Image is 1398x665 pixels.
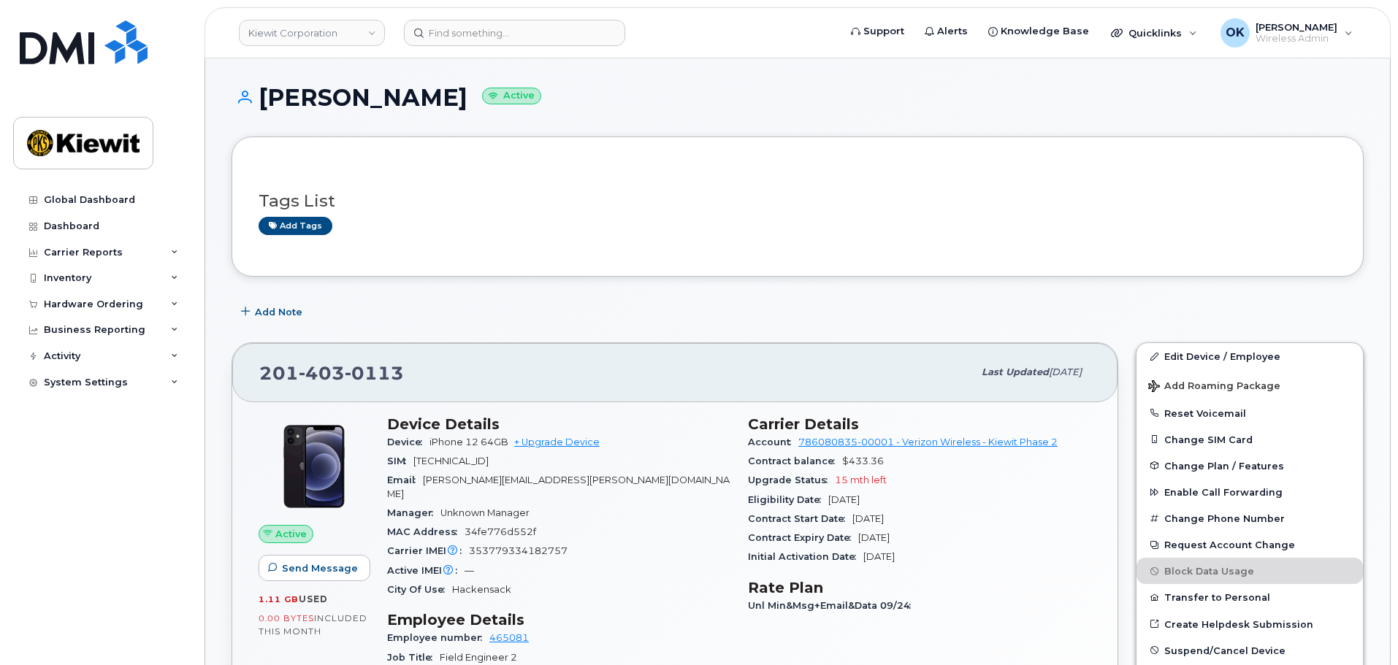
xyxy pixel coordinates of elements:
span: Enable Call Forwarding [1164,487,1283,498]
span: Device [387,437,429,447]
span: Last updated [982,366,1049,377]
small: Active [482,88,541,104]
span: Active [275,527,307,541]
span: Eligibility Date [748,494,828,505]
span: Hackensack [452,584,511,595]
iframe: Messenger Launcher [1334,601,1387,654]
h3: Rate Plan [748,579,1091,596]
a: 465081 [489,632,529,643]
h1: [PERSON_NAME] [232,85,1364,110]
button: Request Account Change [1137,531,1363,558]
button: Transfer to Personal [1137,584,1363,610]
span: 0113 [345,362,404,384]
span: 353779334182757 [469,545,568,556]
h3: Carrier Details [748,415,1091,433]
button: Block Data Usage [1137,558,1363,584]
span: 1.11 GB [259,594,299,604]
span: Contract Expiry Date [748,532,858,543]
span: [DATE] [1049,366,1082,377]
a: Create Helpdesk Submission [1137,611,1363,637]
span: 34fe776d552f [465,526,536,537]
span: Suspend/Cancel Device [1164,645,1286,656]
span: 403 [299,362,345,384]
button: Enable Call Forwarding [1137,479,1363,505]
span: [DATE] [828,494,860,505]
button: Send Message [259,555,370,581]
span: used [299,593,328,604]
span: Manager [387,507,440,518]
span: Carrier IMEI [387,545,469,556]
span: Upgrade Status [748,474,835,485]
span: Employee number [387,632,489,643]
span: Change Plan / Features [1164,460,1284,471]
a: 786080835-00001 - Verizon Wireless - Kiewit Phase 2 [798,437,1058,447]
span: Contract balance [748,455,842,466]
button: Add Roaming Package [1137,370,1363,400]
span: MAC Address [387,526,465,537]
span: Add Roaming Package [1148,380,1280,394]
span: [DATE] [858,532,890,543]
span: Send Message [282,561,358,575]
span: [DATE] [863,551,895,562]
h3: Tags List [259,192,1337,210]
span: 201 [259,362,404,384]
span: [PERSON_NAME][EMAIL_ADDRESS][PERSON_NAME][DOMAIN_NAME] [387,474,730,499]
span: SIM [387,455,413,466]
a: Add tags [259,217,332,235]
button: Change SIM Card [1137,426,1363,453]
span: Email [387,474,423,485]
span: Job Title [387,652,440,663]
span: $433.36 [842,455,884,466]
span: Add Note [255,305,302,319]
a: + Upgrade Device [514,437,600,447]
span: Field Engineer 2 [440,652,517,663]
span: Initial Activation Date [748,551,863,562]
span: included this month [259,612,367,637]
button: Suspend/Cancel Device [1137,637,1363,664]
span: Account [748,437,798,447]
a: Edit Device / Employee [1137,343,1363,369]
span: [TECHNICAL_ID] [413,455,489,466]
span: 15 mth left [835,474,887,485]
h3: Employee Details [387,611,730,629]
img: iPhone_12.jpg [270,423,358,510]
h3: Device Details [387,415,730,433]
span: Contract Start Date [748,513,852,524]
span: — [465,565,474,576]
span: Active IMEI [387,565,465,576]
span: Unl Min&Msg+Email&Data 09/24 [748,600,918,611]
button: Change Plan / Features [1137,453,1363,479]
span: iPhone 12 64GB [429,437,508,447]
button: Reset Voicemail [1137,400,1363,426]
button: Add Note [232,299,315,325]
span: Unknown Manager [440,507,530,518]
span: City Of Use [387,584,452,595]
span: [DATE] [852,513,884,524]
span: 0.00 Bytes [259,613,314,623]
button: Change Phone Number [1137,505,1363,531]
